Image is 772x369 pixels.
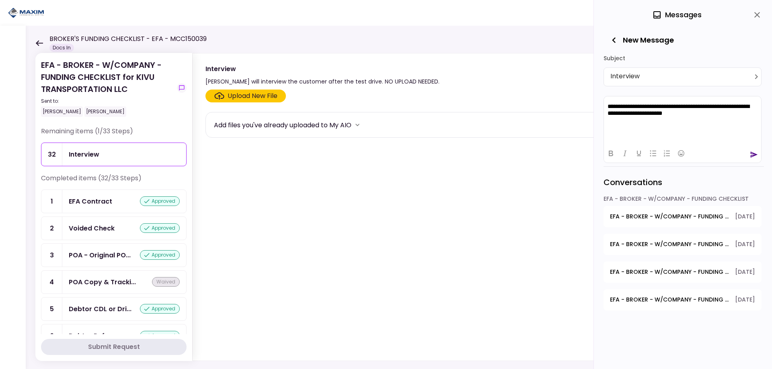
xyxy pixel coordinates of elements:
[69,331,131,341] div: Debtor References
[228,91,277,101] div: Upload New File
[674,148,688,159] button: Emojis
[41,173,187,190] div: Completed items (32/33 Steps)
[610,212,729,221] span: EFA - BROKER - W/COMPANY - FUNDING CHECKLIST - GPS #1 Installed & Pinged
[41,297,187,321] a: 5Debtor CDL or Driver Licenseapproved
[49,44,74,52] div: Docs In
[735,296,755,304] span: [DATE]
[214,120,351,130] div: Add files you've already uploaded to My AIO
[604,148,618,159] button: Bold
[604,289,762,310] button: open-conversation
[750,8,764,22] button: close
[69,250,131,260] div: POA - Original POA (not CA or GA)
[49,34,207,44] h1: BROKER'S FUNDING CHECKLIST - EFA - MCC150039
[735,268,755,276] span: [DATE]
[205,90,286,102] span: Click here to upload the required document
[8,7,44,19] img: Partner icon
[610,240,729,249] span: EFA - BROKER - W/COMPANY - FUNDING CHECKLIST - Certificate of Insurance
[604,206,762,227] button: open-conversation
[41,270,187,294] a: 4POA Copy & Tracking Receiptwaived
[41,98,174,105] div: Sent to:
[152,277,180,287] div: waived
[604,195,762,206] div: EFA - BROKER - W/COMPANY - FUNDING CHECKLIST
[351,119,363,131] button: more
[604,30,680,51] button: New Message
[604,52,762,64] div: Subject
[604,96,761,144] iframe: Rich Text Area
[140,331,180,340] div: approved
[41,217,62,240] div: 2
[735,212,755,221] span: [DATE]
[604,166,764,195] div: Conversations
[140,196,180,206] div: approved
[41,126,187,143] div: Remaining items (1/33 Steps)
[41,59,174,117] div: EFA - BROKER - W/COMPANY - FUNDING CHECKLIST for KIVU TRANSPORTATION LLC
[140,223,180,233] div: approved
[41,324,62,347] div: 6
[41,244,62,267] div: 3
[604,261,762,283] button: open-conversation
[177,83,187,93] button: show-messages
[618,148,632,159] button: Italic
[652,9,702,21] div: Messages
[41,339,187,355] button: Submit Request
[41,324,187,348] a: 6Debtor Referencesapproved
[41,106,83,117] div: [PERSON_NAME]
[41,190,187,213] a: 1EFA Contractapproved
[205,77,439,86] div: [PERSON_NAME] will interview the customer after the test drive. NO UPLOAD NEEDED.
[69,277,136,287] div: POA Copy & Tracking Receipt
[140,250,180,260] div: approved
[41,143,187,166] a: 32Interview
[750,151,758,159] button: send
[41,190,62,213] div: 1
[660,148,674,159] button: Numbered list
[610,296,729,304] span: EFA - BROKER - W/COMPANY - FUNDING CHECKLIST - Title Application
[84,106,126,117] div: [PERSON_NAME]
[69,304,131,314] div: Debtor CDL or Driver License
[192,53,756,361] div: Interview[PERSON_NAME] will interview the customer after the test drive. NO UPLOAD NEEDED.show-me...
[41,298,62,320] div: 5
[646,148,660,159] button: Bullet list
[69,223,115,233] div: Voided Check
[610,71,758,83] div: Interview
[632,148,646,159] button: Underline
[41,216,187,240] a: 2Voided Checkapproved
[69,196,112,206] div: EFA Contract
[205,64,439,74] div: Interview
[735,240,755,249] span: [DATE]
[610,268,729,276] span: EFA - BROKER - W/COMPANY - FUNDING CHECKLIST - Dealer GPS Installation Invoice
[140,304,180,314] div: approved
[41,271,62,294] div: 4
[69,149,99,159] div: Interview
[41,243,187,267] a: 3POA - Original POA (not CA or GA)approved
[41,143,62,166] div: 32
[88,342,140,352] div: Submit Request
[604,234,762,255] button: open-conversation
